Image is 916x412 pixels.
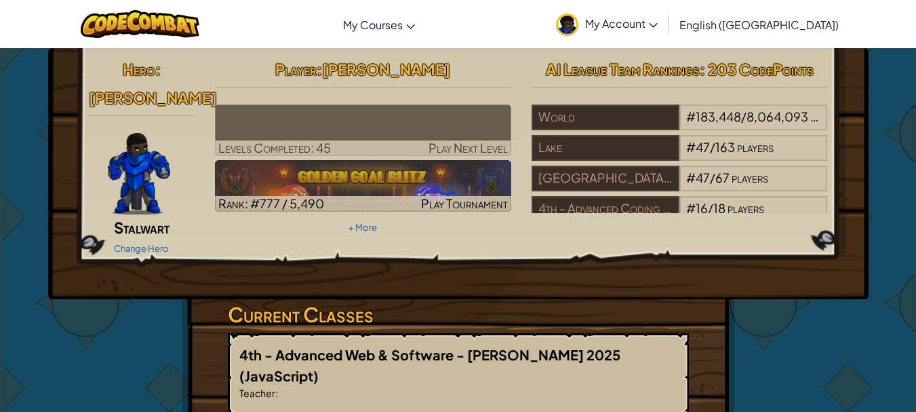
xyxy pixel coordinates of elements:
a: Lake#47/163players [532,148,828,164]
span: / [710,170,715,185]
a: + More [349,222,377,233]
div: 4th - Advanced Coding - [PERSON_NAME] 2025 [532,196,679,222]
span: / [710,139,715,155]
span: : 203 CodePoints [700,60,814,79]
a: English ([GEOGRAPHIC_DATA]) [673,6,845,43]
span: Play Next Level [429,140,508,155]
span: AI League Team Rankings [546,60,700,79]
a: Play Next Level [215,105,511,156]
a: 4th - Advanced Coding - [PERSON_NAME] 2025#16/18players [532,209,828,225]
span: My Account [585,16,658,31]
img: CodeCombat logo [81,10,199,38]
span: 4th - Advanced Web & Software - [PERSON_NAME] 2025 [239,346,620,363]
div: [GEOGRAPHIC_DATA] Conversion Charter School [532,166,679,191]
h3: Current Classes [228,299,689,330]
span: # [686,200,696,216]
span: 18 [713,200,725,216]
span: [PERSON_NAME] [322,60,450,79]
span: 16 [696,200,708,216]
span: [PERSON_NAME] [89,88,217,107]
span: 47 [696,139,710,155]
span: Hero [123,60,155,79]
a: Rank: #777 / 5,490Play Tournament [215,160,511,212]
img: Gordon-selection-pose.png [108,133,170,214]
span: : [317,60,322,79]
div: World [532,105,679,130]
span: 8,064,093 [746,109,808,124]
span: Stalwart [114,218,170,237]
span: / [708,200,713,216]
a: My Courses [336,6,422,43]
a: World#183,448/8,064,093players [532,117,828,133]
span: players [728,200,764,216]
span: Play Tournament [421,195,508,211]
span: Player [275,60,317,79]
span: 67 [715,170,730,185]
span: # [686,170,696,185]
span: Teacher [239,387,275,399]
span: # [686,139,696,155]
img: Golden Goal [215,160,511,212]
span: players [737,139,774,155]
span: 183,448 [696,109,741,124]
span: English ([GEOGRAPHIC_DATA]) [679,18,839,32]
span: : [275,387,278,399]
a: Change Hero [114,243,169,254]
span: My Courses [343,18,403,32]
span: : [155,60,161,79]
a: My Account [549,3,664,45]
div: Lake [532,135,679,161]
span: (JavaScript) [239,367,319,384]
span: 163 [715,139,735,155]
span: Rank: #777 / 5,490 [218,195,324,211]
span: 47 [696,170,710,185]
span: players [732,170,768,185]
img: avatar [556,14,578,36]
span: # [686,109,696,124]
span: / [741,109,746,124]
a: [GEOGRAPHIC_DATA] Conversion Charter School#47/67players [532,179,828,194]
span: Levels Completed: 45 [218,140,331,155]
